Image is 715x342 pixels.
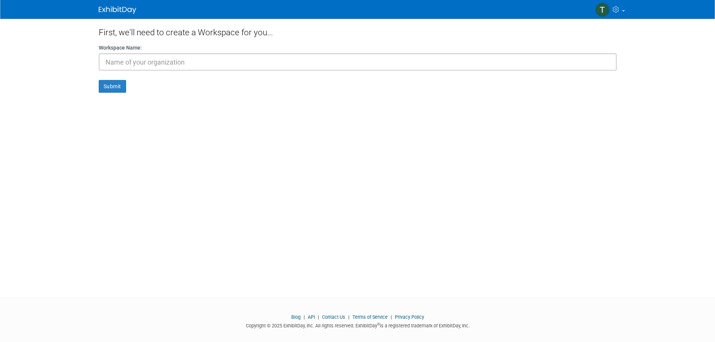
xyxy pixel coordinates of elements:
a: Contact Us [322,314,345,320]
span: | [389,314,394,320]
button: Submit [99,80,126,93]
a: Blog [291,314,301,320]
img: ExhibitDay [99,6,136,14]
a: API [308,314,315,320]
a: Terms of Service [352,314,388,320]
span: | [302,314,307,320]
div: First, we'll need to create a Workspace for you... [99,19,617,44]
span: | [346,314,351,320]
input: Name of your organization [99,53,617,71]
a: Privacy Policy [395,314,424,320]
sup: ® [377,322,380,326]
img: Teresa DeVries [595,3,610,17]
span: | [316,314,321,320]
label: Workspace Name: [99,44,142,51]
